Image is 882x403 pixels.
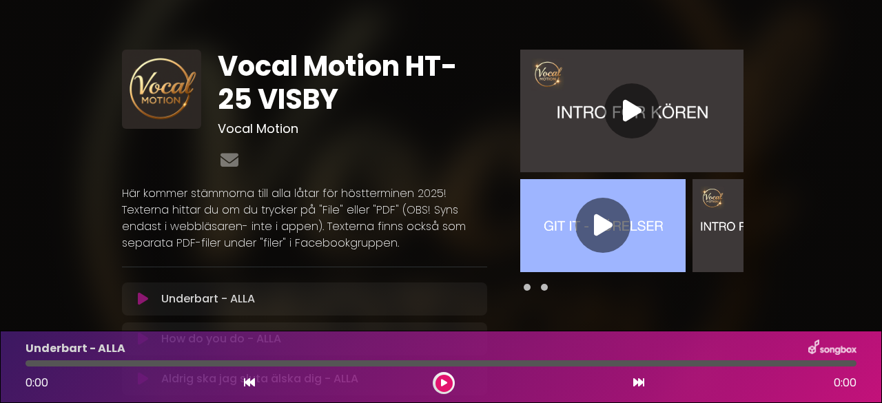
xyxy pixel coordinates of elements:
span: 0:00 [834,375,857,391]
img: Video Thumbnail [520,179,686,272]
p: Här kommer stämmorna till alla låtar för höstterminen 2025! Texterna hittar du om du trycker på "... [122,185,487,251]
span: 0:00 [25,375,48,391]
img: Video Thumbnail [693,179,858,272]
p: Underbart - ALLA [161,291,255,307]
img: songbox-logo-white.png [808,340,857,358]
img: pGlB4Q9wSIK9SaBErEAn [122,50,201,129]
img: Video Thumbnail [520,50,743,172]
h1: Vocal Motion HT-25 VISBY [218,50,488,116]
h3: Vocal Motion [218,121,488,136]
p: Underbart - ALLA [25,340,125,357]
